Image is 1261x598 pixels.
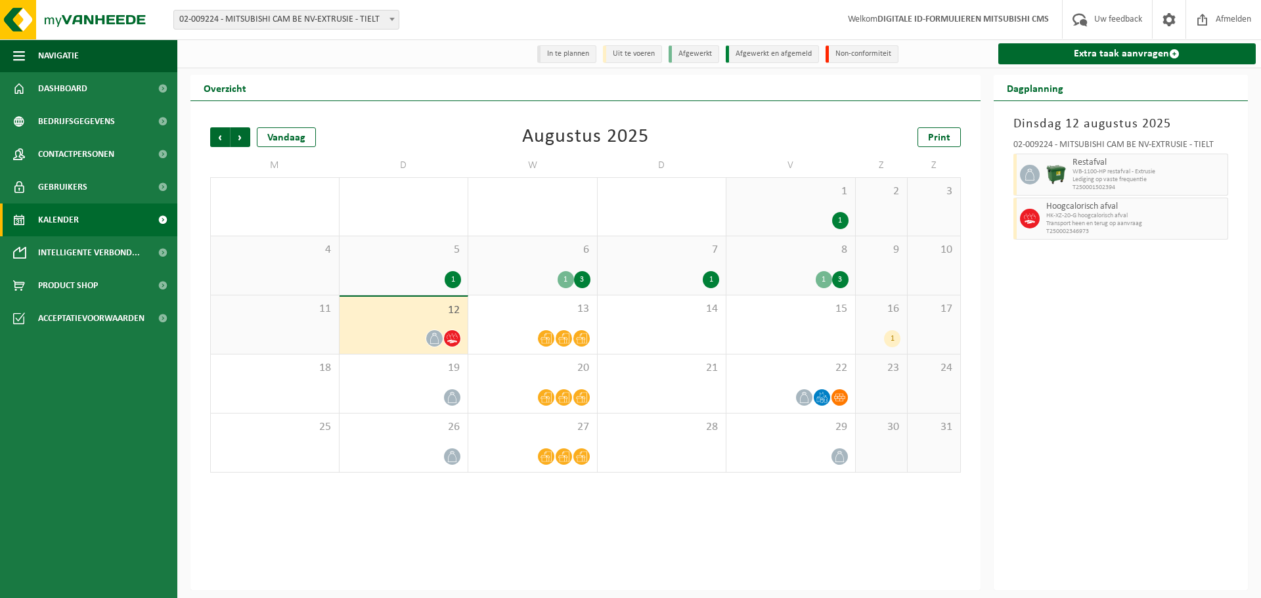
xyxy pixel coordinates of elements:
td: D [340,154,469,177]
span: Vorige [210,127,230,147]
span: T250002346973 [1046,228,1225,236]
span: 11 [217,302,332,316]
span: WB-1100-HP restafval - Extrusie [1073,168,1225,176]
span: Dashboard [38,72,87,105]
span: 5 [346,243,462,257]
div: 1 [884,330,900,347]
span: 8 [733,243,849,257]
div: Vandaag [257,127,316,147]
span: 02-009224 - MITSUBISHI CAM BE NV-EXTRUSIE - TIELT [174,11,399,29]
td: D [598,154,727,177]
li: Non-conformiteit [826,45,898,63]
div: 1 [703,271,719,288]
td: M [210,154,340,177]
span: 21 [604,361,720,375]
span: Volgende [231,127,250,147]
div: 1 [558,271,574,288]
span: 16 [862,302,901,316]
span: 2 [862,184,901,199]
div: 02-009224 - MITSUBISHI CAM BE NV-EXTRUSIE - TIELT [1013,140,1229,154]
span: Acceptatievoorwaarden [38,302,144,335]
span: Print [928,133,950,143]
span: Product Shop [38,269,98,302]
strong: DIGITALE ID-FORMULIEREN MITSUBISHI CMS [877,14,1049,24]
span: 28 [604,420,720,435]
img: WB-1100-HPE-GN-01 [1046,165,1066,184]
span: 26 [346,420,462,435]
span: HK-XZ-20-G hoogcalorisch afval [1046,212,1225,220]
span: 30 [862,420,901,435]
span: Bedrijfsgegevens [38,105,115,138]
span: 27 [475,420,590,435]
span: 18 [217,361,332,375]
span: 6 [475,243,590,257]
span: Kalender [38,203,79,236]
div: 1 [816,271,832,288]
a: Extra taak aanvragen [998,43,1256,64]
h2: Overzicht [190,75,259,100]
div: Augustus 2025 [522,127,649,147]
td: V [726,154,856,177]
span: 20 [475,361,590,375]
span: Contactpersonen [38,138,114,171]
div: 3 [574,271,590,288]
span: 9 [862,243,901,257]
span: 15 [733,302,849,316]
span: 23 [862,361,901,375]
td: Z [908,154,960,177]
span: 17 [914,302,953,316]
span: 22 [733,361,849,375]
span: 7 [604,243,720,257]
span: 1 [733,184,849,199]
span: 29 [733,420,849,435]
span: Hoogcalorisch afval [1046,202,1225,212]
span: 19 [346,361,462,375]
span: Intelligente verbond... [38,236,140,269]
div: 3 [832,271,849,288]
h2: Dagplanning [994,75,1076,100]
td: W [468,154,598,177]
h3: Dinsdag 12 augustus 2025 [1013,114,1229,134]
li: Afgewerkt [669,45,719,63]
div: 1 [445,271,461,288]
span: 4 [217,243,332,257]
li: Uit te voeren [603,45,662,63]
span: Navigatie [38,39,79,72]
span: 24 [914,361,953,375]
span: 13 [475,302,590,316]
span: 12 [346,303,462,318]
span: Transport heen en terug op aanvraag [1046,220,1225,228]
span: Restafval [1073,158,1225,168]
span: 25 [217,420,332,435]
td: Z [856,154,908,177]
li: Afgewerkt en afgemeld [726,45,819,63]
span: Gebruikers [38,171,87,203]
a: Print [918,127,961,147]
div: 1 [832,212,849,229]
span: Lediging op vaste frequentie [1073,176,1225,184]
span: 14 [604,302,720,316]
span: 31 [914,420,953,435]
span: 10 [914,243,953,257]
li: In te plannen [537,45,596,63]
span: 3 [914,184,953,199]
span: 02-009224 - MITSUBISHI CAM BE NV-EXTRUSIE - TIELT [173,10,399,30]
span: T250001502394 [1073,184,1225,192]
